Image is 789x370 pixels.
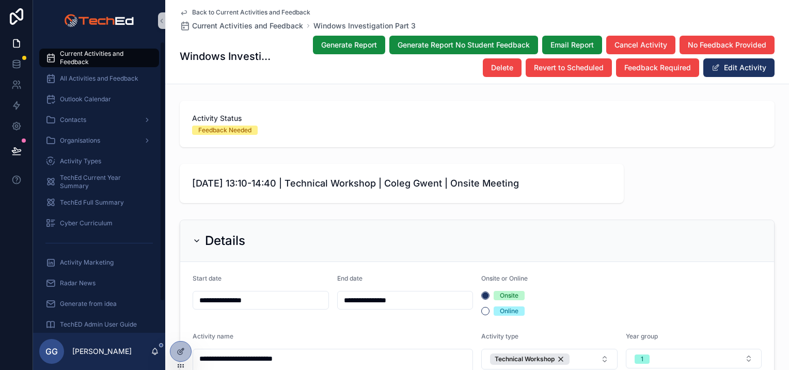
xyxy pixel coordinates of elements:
[39,315,159,334] a: TechED Admin User Guide
[688,40,766,50] span: No Feedback Provided
[481,332,518,340] span: Activity type
[703,58,775,77] button: Edit Activity
[39,111,159,129] a: Contacts
[60,258,114,267] span: Activity Marketing
[205,233,245,249] h2: Details
[550,40,594,50] span: Email Report
[337,274,362,282] span: End date
[39,193,159,212] a: TechEd Full Summary
[495,355,555,363] span: Technical Workshop
[321,40,377,50] span: Generate Report
[542,36,602,54] button: Email Report
[481,349,618,369] button: Select Button
[500,291,518,300] div: Onsite
[500,306,518,316] div: Online
[60,50,149,66] span: Current Activities and Feedback
[39,49,159,67] a: Current Activities and Feedback
[606,36,675,54] button: Cancel Activity
[481,274,528,282] span: Onsite or Online
[33,41,165,333] div: scrollable content
[398,40,530,50] span: Generate Report No Student Feedback
[193,274,222,282] span: Start date
[60,198,124,207] span: TechEd Full Summary
[192,176,611,191] span: [DATE] 13:10-14:40 | Technical Workshop | Coleg Gwent | Onsite Meeting
[680,36,775,54] button: No Feedback Provided
[60,174,149,190] span: TechEd Current Year Summary
[180,8,310,17] a: Back to Current Activities and Feedback
[192,21,303,31] span: Current Activities and Feedback
[39,214,159,233] a: Cyber Curriculum
[491,63,513,73] span: Delete
[490,353,570,365] button: Unselect 1
[614,40,667,50] span: Cancel Activity
[72,346,132,357] p: [PERSON_NAME]
[39,69,159,88] a: All Activities and Feedback
[39,274,159,292] a: Radar News
[626,349,762,368] button: Select Button
[39,253,159,272] a: Activity Marketing
[60,116,86,124] span: Contacts
[626,332,658,340] span: Year group
[483,58,522,77] button: Delete
[60,320,137,329] span: TechED Admin User Guide
[60,219,113,227] span: Cyber Curriculum
[180,49,274,64] h1: Windows Investigation Part 3
[641,354,643,364] div: 1
[616,58,699,77] button: Feedback Required
[313,36,385,54] button: Generate Report
[60,300,117,308] span: Generate from idea
[389,36,538,54] button: Generate Report No Student Feedback
[60,74,138,83] span: All Activities and Feedback
[60,279,96,287] span: Radar News
[192,113,762,124] span: Activity Status
[313,21,416,31] a: Windows Investigation Part 3
[526,58,612,77] button: Revert to Scheduled
[60,157,101,165] span: Activity Types
[534,63,604,73] span: Revert to Scheduled
[635,353,650,364] button: Unselect I_1
[60,95,111,103] span: Outlook Calendar
[193,332,233,340] span: Activity name
[39,131,159,150] a: Organisations
[39,152,159,171] a: Activity Types
[64,12,134,29] img: App logo
[45,345,58,358] span: GG
[39,90,159,109] a: Outlook Calendar
[39,173,159,191] a: TechEd Current Year Summary
[60,136,100,145] span: Organisations
[198,126,251,135] div: Feedback Needed
[192,8,310,17] span: Back to Current Activities and Feedback
[624,63,691,73] span: Feedback Required
[180,21,303,31] a: Current Activities and Feedback
[39,295,159,313] a: Generate from idea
